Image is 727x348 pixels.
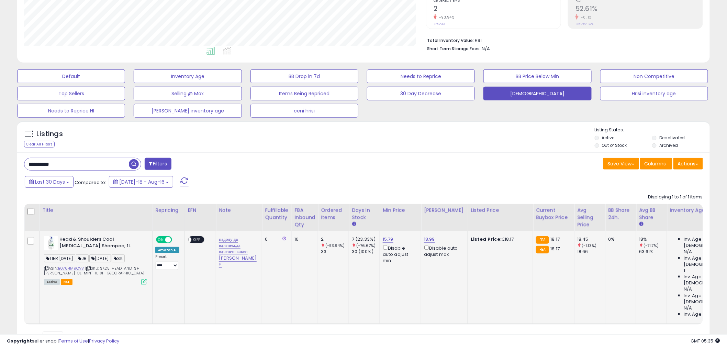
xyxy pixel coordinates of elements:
div: 33 [321,249,349,255]
span: Columns [645,160,666,167]
small: FBA [536,246,549,253]
span: 18.17 [551,236,560,242]
span: FBA [61,279,72,285]
div: [PERSON_NAME] [424,207,465,214]
small: -93.94% [437,15,455,20]
div: seller snap | | [7,338,119,345]
div: FBA inbound Qty [295,207,315,228]
b: Total Inventory Value: [427,37,474,43]
button: Default [17,69,125,83]
small: (-76.67%) [356,243,376,248]
button: BB Price Below Min [483,69,591,83]
div: BB Share 24h. [608,207,633,221]
button: [DEMOGRAPHIC_DATA] [483,87,591,100]
div: 0% [608,236,631,242]
small: Avg BB Share. [639,221,643,227]
label: Active [602,135,615,141]
a: 15.79 [383,236,393,243]
label: Out of Stock [602,142,627,148]
button: Save View [603,158,639,170]
button: Needs to Reprice HI [17,104,125,118]
div: 30 (100%) [352,249,380,255]
a: 18.99 [424,236,435,243]
small: FBA [536,236,549,244]
button: BB Drop in 7d [250,69,358,83]
button: Non Competitive [600,69,708,83]
p: Listing States: [595,127,710,133]
div: Title [42,207,149,214]
button: 30 Day Decrease [367,87,475,100]
span: Last 30 Days [35,178,65,185]
span: JB [76,254,89,262]
button: Filters [145,158,171,170]
div: Listed Price [471,207,530,214]
a: Terms of Use [59,338,88,344]
div: 18.45 [577,236,605,242]
a: B0764M9QVV [58,265,84,271]
div: Clear All Filters [24,141,55,148]
span: TIER [DATE] [44,254,75,262]
a: надолу да вдигнем,да вдигнеш какво [PERSON_NAME] ? [219,236,257,268]
button: Items Being Repriced [250,87,358,100]
span: N/A [482,45,490,52]
h2: 52.61% [575,5,703,14]
div: EFN [188,207,213,214]
span: All listings currently available for purchase on Amazon [44,279,60,285]
div: Disable auto adjust min [383,244,416,264]
button: ceni hrisi [250,104,358,118]
button: Hrisi inventory age [600,87,708,100]
div: 2 [321,236,349,242]
small: (-1.13%) [582,243,596,248]
small: Days In Stock. [352,221,356,227]
span: ON [157,237,165,243]
div: 7 (23.33%) [352,236,380,242]
button: Actions [673,158,703,170]
button: Needs to Reprice [367,69,475,83]
img: 31mEOVYVZTL._SL40_.jpg [44,236,58,250]
div: Avg Selling Price [577,207,602,228]
div: Note [219,207,259,214]
small: -0.11% [579,15,592,20]
button: Columns [640,158,672,170]
div: Min Price [383,207,418,214]
label: Deactivated [659,135,685,141]
div: 18% [639,236,667,242]
button: Selling @ Max [134,87,242,100]
small: Prev: 33 [434,22,445,26]
span: [DATE]-18 - Aug-16 [119,178,165,185]
div: ASIN: [44,236,147,284]
div: Amazon AI [155,247,179,253]
span: N/A [684,249,692,255]
button: [PERSON_NAME] inventory age [134,104,242,118]
li: £91 [427,36,698,44]
b: Short Term Storage Fees: [427,46,481,52]
button: Top Sellers [17,87,125,100]
span: [DATE] [89,254,111,262]
span: SK [112,254,124,262]
span: N/A [684,286,692,292]
button: Last 30 Days [25,176,74,188]
strong: Copyright [7,338,32,344]
b: Head & Shoulders Cool [MEDICAL_DATA] Shampoo, 1L [59,236,143,251]
span: 1 [684,268,685,274]
span: N/A [684,305,692,311]
div: Preset: [155,254,179,270]
a: Privacy Policy [89,338,119,344]
small: (-71.7%) [644,243,659,248]
div: Days In Stock [352,207,377,221]
label: Archived [659,142,678,148]
button: [DATE]-18 - Aug-16 [109,176,173,188]
span: OFF [171,237,182,243]
h2: 2 [434,5,561,14]
span: Show: entries [29,334,79,340]
button: Inventory Age [134,69,242,83]
div: 63.61% [639,249,667,255]
h5: Listings [36,129,63,139]
span: OFF [192,237,203,243]
div: 16 [295,236,313,242]
b: Listed Price: [471,236,502,242]
span: 18.17 [551,246,560,252]
div: £18.17 [471,236,528,242]
div: Displaying 1 to 1 of 1 items [648,194,703,200]
div: Avg BB Share [639,207,664,221]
